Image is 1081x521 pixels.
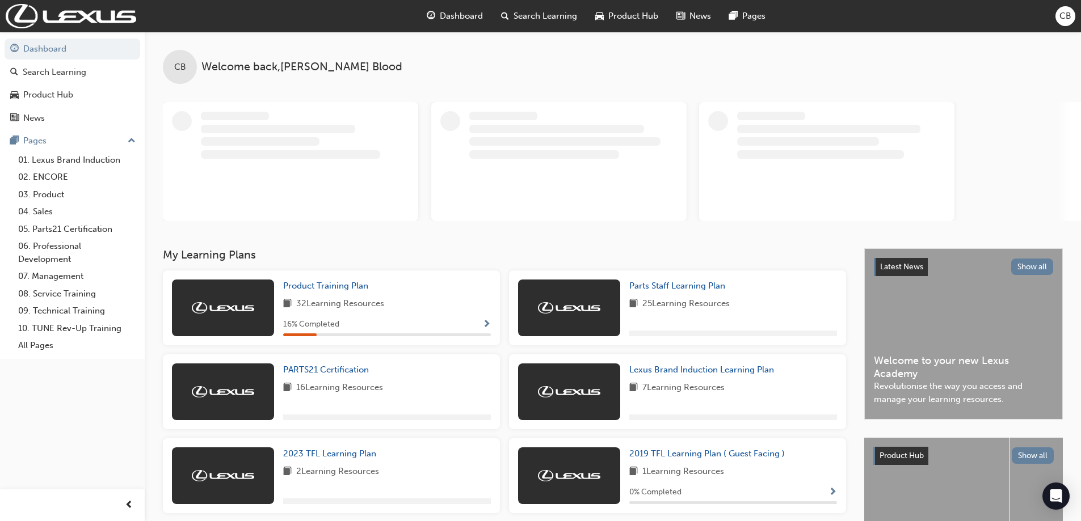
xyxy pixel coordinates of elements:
[10,136,19,146] span: pages-icon
[1012,447,1054,464] button: Show all
[874,380,1053,405] span: Revolutionise the way you access and manage your learning resources.
[14,302,140,320] a: 09. Technical Training
[125,498,133,512] span: prev-icon
[283,465,292,479] span: book-icon
[492,5,586,28] a: search-iconSearch Learning
[514,10,577,23] span: Search Learning
[283,381,292,395] span: book-icon
[283,365,369,375] span: PARTS21 Certification
[5,130,140,151] button: Pages
[828,488,837,498] span: Show Progress
[629,363,779,376] a: Lexus Brand Induction Learning Plan
[14,337,140,354] a: All Pages
[629,365,774,375] span: Lexus Brand Induction Learning Plan
[667,5,720,28] a: news-iconNews
[629,297,638,311] span: book-icon
[10,44,19,54] span: guage-icon
[5,62,140,83] a: Search Learning
[10,67,18,78] span: search-icon
[10,90,19,100] span: car-icon
[873,447,1054,465] a: Product HubShow all
[283,318,339,331] span: 16 % Completed
[828,485,837,499] button: Show Progress
[192,386,254,397] img: Trak
[538,386,600,397] img: Trak
[629,447,789,460] a: 2019 TFL Learning Plan ( Guest Facing )
[128,134,136,149] span: up-icon
[595,9,604,23] span: car-icon
[283,363,373,376] a: PARTS21 Certification
[192,470,254,481] img: Trak
[14,238,140,268] a: 06. Professional Development
[14,168,140,186] a: 02. ENCORE
[538,302,600,314] img: Trak
[864,248,1063,420] a: Latest NewsShow allWelcome to your new Lexus AcademyRevolutionise the way you access and manage y...
[14,186,140,204] a: 03. Product
[23,88,73,101] div: Product Hub
[283,281,368,291] span: Product Training Plan
[418,5,492,28] a: guage-iconDashboard
[1059,10,1071,23] span: CB
[5,36,140,130] button: DashboardSearch LearningProduct HubNews
[201,61,402,74] span: Welcome back , [PERSON_NAME] Blood
[642,297,730,311] span: 25 Learning Resources
[720,5,775,28] a: pages-iconPages
[5,39,140,60] a: Dashboard
[874,354,1053,380] span: Welcome to your new Lexus Academy
[23,112,45,125] div: News
[629,486,682,499] span: 0 % Completed
[501,9,509,23] span: search-icon
[482,320,491,330] span: Show Progress
[163,248,846,261] h3: My Learning Plans
[1011,259,1054,275] button: Show all
[742,10,765,23] span: Pages
[608,10,658,23] span: Product Hub
[874,258,1053,276] a: Latest NewsShow all
[283,448,376,459] span: 2023 TFL Learning Plan
[427,9,435,23] span: guage-icon
[296,465,379,479] span: 2 Learning Resources
[23,134,47,147] div: Pages
[629,381,638,395] span: book-icon
[629,281,725,291] span: Parts Staff Learning Plan
[5,84,140,105] a: Product Hub
[629,279,730,293] a: Parts Staff Learning Plan
[14,320,140,337] a: 10. TUNE Rev-Up Training
[1042,482,1070,510] div: Open Intercom Messenger
[538,470,600,481] img: Trak
[14,285,140,303] a: 08. Service Training
[880,262,923,272] span: Latest News
[14,268,140,285] a: 07. Management
[283,447,381,460] a: 2023 TFL Learning Plan
[5,108,140,129] a: News
[676,9,685,23] span: news-icon
[296,381,383,395] span: 16 Learning Resources
[729,9,738,23] span: pages-icon
[642,381,725,395] span: 7 Learning Resources
[629,448,785,459] span: 2019 TFL Learning Plan ( Guest Facing )
[482,317,491,332] button: Show Progress
[586,5,667,28] a: car-iconProduct Hub
[440,10,483,23] span: Dashboard
[174,61,186,74] span: CB
[880,451,924,460] span: Product Hub
[1055,6,1075,26] button: CB
[6,4,136,28] img: Trak
[283,297,292,311] span: book-icon
[296,297,384,311] span: 32 Learning Resources
[689,10,711,23] span: News
[14,203,140,221] a: 04. Sales
[14,221,140,238] a: 05. Parts21 Certification
[283,279,373,293] a: Product Training Plan
[10,113,19,124] span: news-icon
[192,302,254,314] img: Trak
[14,151,140,169] a: 01. Lexus Brand Induction
[629,465,638,479] span: book-icon
[642,465,724,479] span: 1 Learning Resources
[23,66,86,79] div: Search Learning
